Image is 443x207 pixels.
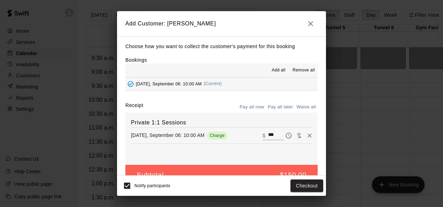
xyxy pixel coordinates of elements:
button: Waive all [295,102,318,113]
span: (Current) [204,81,222,86]
button: Add all [267,65,290,76]
p: Choose how you want to collect the customer's payment for this booking [125,42,318,51]
h5: $150.00 [280,170,307,180]
span: Add all [272,67,286,74]
label: Receipt [125,102,143,113]
p: [DATE], September 06: 10:00 AM [131,132,204,139]
span: Charge [207,133,227,138]
span: [DATE], September 06: 10:00 AM [136,81,202,86]
button: Added - Collect Payment[DATE], September 06: 10:00 AM(Current) [125,78,318,91]
p: $ [263,132,265,139]
button: Added - Collect Payment [125,79,136,89]
button: Remove all [290,65,318,76]
span: Remove all [293,67,315,74]
button: Remove [304,130,315,141]
h2: Add Customer: [PERSON_NAME] [117,11,326,36]
span: Pay later [283,132,294,138]
span: Notify participants [134,183,170,188]
label: Bookings [125,57,147,63]
button: Pay all now [238,102,266,113]
h5: Subtotal [137,170,164,180]
button: Checkout [290,179,323,192]
h6: Private 1:1 Sessions [131,118,312,127]
button: Pay all later [266,102,295,113]
span: Waive payment [294,132,304,138]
